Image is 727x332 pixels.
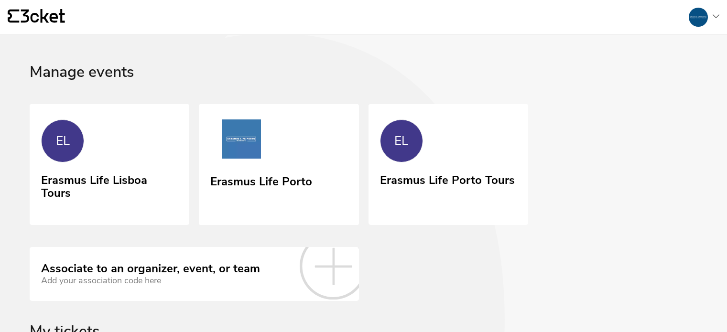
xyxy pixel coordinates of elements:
div: EL [394,134,408,148]
div: Erasmus Life Porto [210,171,312,189]
div: Add your association code here [41,276,260,286]
a: Associate to an organizer, event, or team Add your association code here [30,247,359,300]
div: EL [56,134,70,148]
div: Manage events [30,64,697,104]
a: Erasmus Life Porto Erasmus Life Porto [199,104,358,225]
a: EL Erasmus Life Lisboa Tours [30,104,189,224]
div: Erasmus Life Porto Tours [380,170,515,187]
a: {' '} [8,9,65,25]
div: Erasmus Life Lisboa Tours [41,170,178,200]
g: {' '} [8,10,19,23]
a: EL Erasmus Life Porto Tours [369,104,528,224]
div: Associate to an organizer, event, or team [41,262,260,276]
img: Erasmus Life Porto [210,119,272,162]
